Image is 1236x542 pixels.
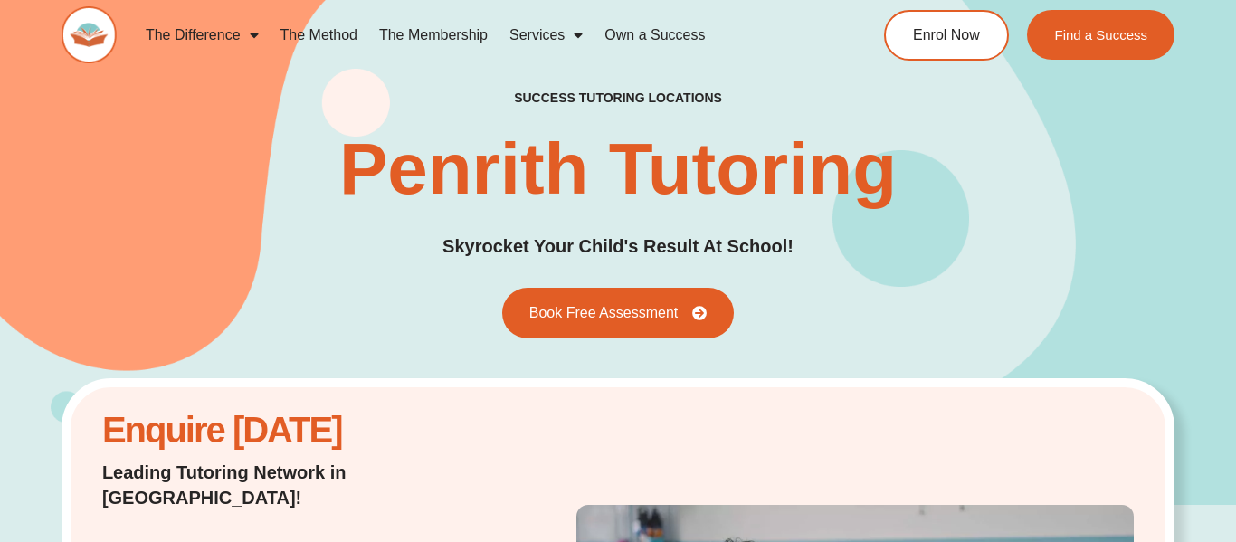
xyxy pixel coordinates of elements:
[514,90,722,106] h2: success tutoring locations
[499,14,594,56] a: Services
[913,28,980,43] span: Enrol Now
[135,14,821,56] nav: Menu
[1054,28,1147,42] span: Find a Success
[594,14,716,56] a: Own a Success
[529,306,679,320] span: Book Free Assessment
[102,419,468,442] h2: Enquire [DATE]
[270,14,368,56] a: The Method
[339,133,897,205] h1: Penrith Tutoring
[442,233,794,261] h2: Skyrocket Your Child's Result At School!
[884,10,1009,61] a: Enrol Now
[368,14,499,56] a: The Membership
[502,288,735,338] a: Book Free Assessment
[135,14,270,56] a: The Difference
[1027,10,1174,60] a: Find a Success
[102,460,468,510] h2: Leading Tutoring Network in [GEOGRAPHIC_DATA]!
